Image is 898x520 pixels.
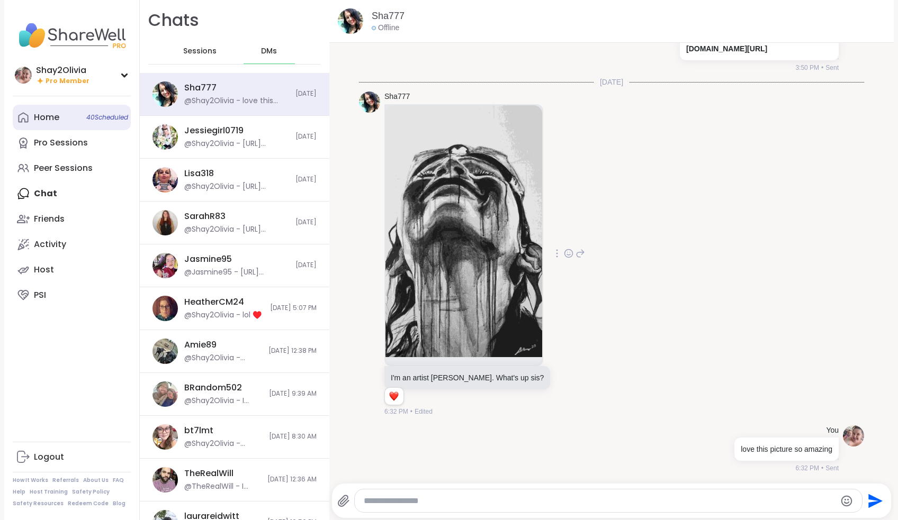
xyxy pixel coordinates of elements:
span: Sent [825,463,839,473]
button: Emoji picker [840,495,853,507]
div: BRandom502 [184,382,242,394]
div: Sha777 [184,82,217,94]
img: https://sharewell-space-live.sfo3.digitaloceanspaces.com/user-generated/0c3f25b2-e4be-4605-90b8-c... [152,253,178,278]
a: Friends [13,206,131,232]
div: Jasmine95 [184,253,232,265]
div: Offline [372,23,399,33]
div: @Shay2Olivia - 3216558558 [184,353,262,363]
div: Activity [34,239,66,250]
a: Safety Policy [72,488,110,496]
div: Logout [34,451,64,463]
img: https://sharewell-space-live.sfo3.digitaloceanspaces.com/user-generated/2b4fa20f-2a21-4975-8c80-8... [152,81,178,107]
div: Jessiegirl0719 [184,125,244,136]
span: • [821,63,823,72]
span: [DATE] [295,175,317,184]
span: [DATE] 8:30 AM [269,432,317,441]
img: https://sharewell-space-live.sfo3.digitaloceanspaces.com/user-generated/88ba1641-f8b8-46aa-8805-2... [152,424,178,450]
div: Reaction list [385,388,403,405]
a: Blog [113,500,125,507]
span: [DATE] 12:36 AM [267,475,317,484]
textarea: Type your message [364,496,835,506]
a: Activity [13,232,131,257]
a: Redeem Code [68,500,109,507]
span: • [821,463,823,473]
a: [DOMAIN_NAME][URL] [686,44,767,53]
img: https://sharewell-space-live.sfo3.digitaloceanspaces.com/user-generated/127af2b2-1259-4cf0-9fd7-7... [152,381,178,407]
img: ShareWell Nav Logo [13,17,131,54]
button: Send [863,489,886,513]
a: Pro Sessions [13,130,131,156]
a: Sha777 [372,10,405,23]
img: https://sharewell-space-live.sfo3.digitaloceanspaces.com/user-generated/dbce20f4-cca2-48d8-8c3e-9... [152,167,178,193]
div: HeatherCM24 [184,296,244,308]
span: 6:32 PM [795,463,819,473]
a: Host Training [30,488,68,496]
img: https://sharewell-space-live.sfo3.digitaloceanspaces.com/user-generated/ad949235-6f32-41e6-8b9f-9... [152,210,178,235]
img: https://sharewell-space-live.sfo3.digitaloceanspaces.com/user-generated/52607e91-69e1-4ca7-b65e-3... [843,425,864,446]
span: • [410,407,412,416]
img: https://sharewell-space-live.sfo3.digitaloceanspaces.com/user-generated/c3bd44a5-f966-4702-9748-c... [152,339,178,364]
span: [DATE] [295,89,317,98]
div: Home [34,112,59,123]
span: [DATE] 12:38 PM [268,346,317,355]
div: @TheRealWill - I won’t be able to, I’m sorry [184,481,261,492]
div: Pro Sessions [34,137,88,149]
h4: You [826,425,839,436]
div: @Shay2Olivia - love this picture so amazing [184,96,289,106]
div: @Shay2Olivia - [URL][DOMAIN_NAME] [184,139,289,149]
span: 40 Scheduled [86,113,128,122]
div: @Shay2Olivia - I think this some up my feelings right now, I wrote last night and this morning tr... [184,396,263,406]
a: How It Works [13,477,48,484]
span: Edited [415,407,433,416]
span: [DATE] 9:39 AM [269,389,317,398]
span: Sent [825,63,839,72]
img: https://sharewell-space-live.sfo3.digitaloceanspaces.com/user-generated/2b4fa20f-2a21-4975-8c80-8... [338,8,363,34]
div: Shay2Olivia [36,65,89,76]
div: Friends [34,213,65,225]
h1: Chats [148,8,199,32]
img: Shay2Olivia [15,67,32,84]
div: Host [34,264,54,276]
div: Lisa318 [184,168,214,179]
span: [DATE] 5:07 PM [270,304,317,313]
a: PSI [13,282,131,308]
div: @Shay2Olivia - [URL][DOMAIN_NAME] [184,181,289,192]
span: [DATE] [594,77,630,87]
span: [DATE] [295,218,317,227]
img: artist-featured-shaera-hayes-1697557471-scaled.jpeg [385,105,542,357]
div: Peer Sessions [34,162,93,174]
button: Reactions: love [388,392,399,400]
div: Amie89 [184,339,217,351]
a: Referrals [52,477,79,484]
div: TheRealWill [184,468,234,479]
span: Pro Member [46,77,89,86]
img: https://sharewell-space-live.sfo3.digitaloceanspaces.com/user-generated/2b4fa20f-2a21-4975-8c80-8... [359,92,380,113]
span: 6:32 PM [384,407,408,416]
a: Help [13,488,25,496]
div: bt7lmt [184,425,213,436]
a: Safety Resources [13,500,64,507]
div: @Shay2Olivia - lol ♥️ [184,310,262,321]
div: @Shay2Olivia - [URL][DOMAIN_NAME] [184,224,289,235]
span: Sessions [183,46,217,57]
span: 3:50 PM [795,63,819,72]
p: love this picture so amazing [741,444,832,454]
span: [DATE] [295,132,317,141]
div: PSI [34,289,46,301]
img: https://sharewell-space-live.sfo3.digitaloceanspaces.com/user-generated/3602621c-eaa5-4082-863a-9... [152,124,178,150]
div: SarahR83 [184,211,226,222]
a: Home40Scheduled [13,105,131,130]
img: https://sharewell-space-live.sfo3.digitaloceanspaces.com/user-generated/d3b3915b-57de-409c-870d-d... [152,296,178,321]
div: @Shay2Olivia - thank you so much [184,439,263,449]
a: Sha777 [384,92,410,102]
span: [DATE] [295,261,317,270]
a: Host [13,257,131,282]
a: About Us [83,477,109,484]
img: https://sharewell-space-live.sfo3.digitaloceanspaces.com/user-generated/d5e7cf17-f33c-4620-a369-b... [152,467,178,492]
a: Peer Sessions [13,156,131,181]
div: @Jasmine95 - [URL][DOMAIN_NAME] [184,267,289,278]
p: I'm an artist [PERSON_NAME]. What's up sis? [391,372,544,383]
a: Logout [13,444,131,470]
a: FAQ [113,477,124,484]
span: DMs [261,46,277,57]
